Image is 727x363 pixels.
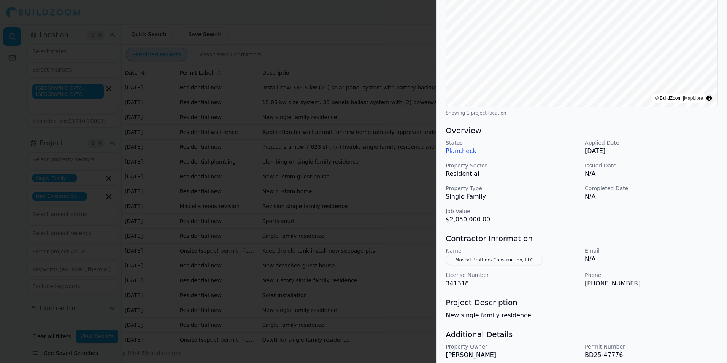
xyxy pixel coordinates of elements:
p: Name [446,247,579,255]
p: Permit Number [585,343,718,350]
p: Phone [585,271,718,279]
p: [PHONE_NUMBER] [585,279,718,288]
p: 341318 [446,279,579,288]
p: N/A [585,192,718,201]
div: Showing 1 project location [446,110,718,116]
div: © BuildZoom | [655,94,703,102]
h3: Additional Details [446,329,718,340]
summary: Toggle attribution [705,94,714,103]
p: N/A [585,255,718,264]
p: Property Owner [446,343,579,350]
h3: Overview [446,125,718,136]
p: Issued Date [585,162,718,169]
p: BD25-47776 [585,350,718,360]
p: New single family residence [446,311,718,320]
h3: Contractor Information [446,233,718,244]
p: N/A [585,169,718,178]
button: Moscal Brothers Construction, LLC [446,255,543,265]
a: MapLibre [684,96,703,101]
p: Job Value [446,207,579,215]
p: Plancheck [446,146,579,156]
p: $2,050,000.00 [446,215,579,224]
p: Single Family [446,192,579,201]
p: Completed Date [585,185,718,192]
p: Property Type [446,185,579,192]
p: Property Sector [446,162,579,169]
p: Applied Date [585,139,718,146]
p: Email [585,247,718,255]
h3: Project Description [446,297,718,308]
p: Residential [446,169,579,178]
p: [PERSON_NAME] [446,350,579,360]
p: License Number [446,271,579,279]
p: [DATE] [585,146,718,156]
p: Status [446,139,579,146]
